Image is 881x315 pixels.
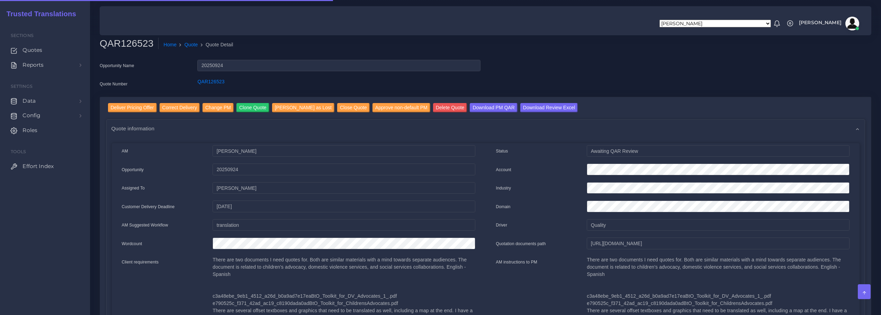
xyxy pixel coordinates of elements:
input: Deliver Pricing Offer [108,103,157,112]
span: Sections [11,33,34,38]
label: Client requirements [122,259,159,265]
input: Correct Delivery [160,103,200,112]
input: Clone Quote [236,103,269,112]
span: Quote information [111,124,155,132]
a: Roles [5,123,85,138]
label: Quotation documents path [496,241,546,247]
label: Assigned To [122,185,145,191]
span: [PERSON_NAME] [799,20,842,25]
input: Approve non-default PM [372,103,430,112]
label: Wordcount [122,241,142,247]
input: [PERSON_NAME] as Lost [272,103,334,112]
a: Quote [185,41,198,48]
a: Home [163,41,177,48]
a: Effort Index [5,159,85,174]
span: Effort Index [23,163,54,170]
label: Quote Number [100,81,127,87]
label: Domain [496,204,511,210]
label: Account [496,167,511,173]
a: Trusted Translations [2,8,76,20]
a: Data [5,94,85,108]
span: Tools [11,149,26,154]
span: Settings [11,84,33,89]
a: QAR126523 [197,79,224,84]
label: Status [496,148,508,154]
label: Customer Delivery Deadline [122,204,175,210]
label: Driver [496,222,507,228]
label: Industry [496,185,511,191]
img: avatar [845,17,859,30]
div: Quote information [107,120,865,137]
input: Download Review Excel [520,103,578,112]
label: AM instructions to PM [496,259,538,265]
span: Roles [23,127,37,134]
label: Opportunity Name [100,63,134,69]
a: Quotes [5,43,85,57]
input: Delete Quote [433,103,467,112]
li: Quote Detail [198,41,233,48]
span: Reports [23,61,44,69]
span: Config [23,112,41,119]
label: AM [122,148,128,154]
input: pm [213,182,475,194]
h2: Trusted Translations [2,10,76,18]
span: Quotes [23,46,42,54]
input: Close Quote [337,103,370,112]
span: Data [23,97,36,105]
a: Reports [5,58,85,72]
label: Opportunity [122,167,144,173]
input: Change PM [203,103,234,112]
a: [PERSON_NAME]avatar [795,17,862,30]
a: Config [5,108,85,123]
label: AM Suggested Workflow [122,222,168,228]
input: Download PM QAR [470,103,517,112]
h2: QAR126523 [100,38,159,49]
